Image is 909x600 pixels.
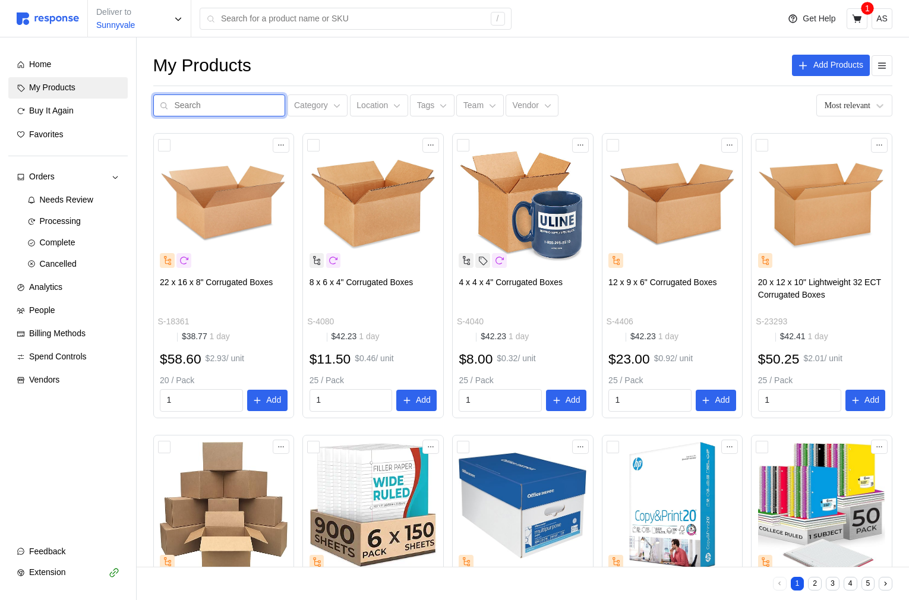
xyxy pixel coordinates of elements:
p: Add [266,394,281,407]
p: Category [294,99,328,112]
a: Orders [8,166,128,188]
img: S-4080 [310,140,437,268]
button: Tags [410,94,454,117]
p: AS [876,12,888,26]
p: $42.23 [332,330,380,343]
button: 2 [808,577,822,590]
p: S-4406 [607,315,633,329]
img: S-23293 [758,140,886,268]
a: Vendors [8,370,128,391]
p: Deliver to [96,6,135,19]
a: Cancelled [19,254,128,275]
p: Add [864,394,879,407]
p: Tags [417,99,435,112]
a: Billing Methods [8,323,128,345]
button: AS [872,8,892,29]
p: S-18361 [158,315,190,329]
p: Sunnyvale [96,19,135,32]
button: Add [396,390,437,411]
span: 1 day [806,331,828,341]
span: 1 day [207,331,230,341]
span: Complete [40,238,75,247]
div: / [491,12,505,26]
h2: $8.00 [459,350,493,368]
input: Qty [616,390,685,411]
h2: $11.50 [310,350,351,368]
button: Add Products [792,55,870,76]
span: 20 x 12 x 10" Lightweight 32 ECT Corrugated Boxes [758,277,881,300]
a: Needs Review [19,190,128,211]
h2: $58.60 [160,350,201,368]
button: Feedback [8,541,128,563]
h2: $23.00 [608,350,650,368]
input: Search [175,95,279,116]
p: Team [463,99,484,112]
span: People [29,305,55,315]
p: 1 [865,2,870,15]
input: Search for a product name or SKU [221,8,484,30]
p: 25 / Pack [608,374,736,387]
span: 1 day [356,331,379,341]
span: My Products [29,83,75,92]
p: Add [416,394,431,407]
p: Add [566,394,580,407]
p: 20 / Pack [160,374,288,387]
a: Home [8,54,128,75]
span: Analytics [29,282,62,292]
p: S-4040 [457,315,484,329]
button: Add [845,390,886,411]
input: Qty [316,390,386,411]
a: Favorites [8,124,128,146]
a: Buy It Again [8,100,128,122]
div: Most relevant [825,99,870,112]
img: 71IurvPqV9L.__AC_SX300_SY300_QL70_FMwebp_.jpg [310,442,437,570]
a: My Products [8,77,128,99]
span: Favorites [29,130,64,139]
p: Add [715,394,730,407]
p: $2.01 / unit [803,352,842,365]
img: svg%3e [17,12,79,25]
img: 61VbZitEVcL._AC_SX466_.jpg [459,442,586,570]
a: Analytics [8,277,128,298]
button: 1 [791,577,804,590]
img: 711pl0ZM3HL._AC_SX466_.jpg [608,442,736,570]
p: 25 / Pack [459,374,586,387]
span: Needs Review [40,195,93,204]
img: S-4040 [459,140,586,268]
img: 81nxXP6Q5cL._AC_SX425_.jpg [160,442,288,570]
input: Qty [466,390,535,411]
a: People [8,300,128,321]
p: Vendor [513,99,539,112]
button: Location [350,94,408,117]
p: Get Help [803,12,835,26]
button: Vendor [506,94,558,117]
p: S-23293 [756,315,787,329]
p: $2.93 / unit [206,352,244,365]
button: Extension [8,562,128,583]
p: $0.32 / unit [497,352,535,365]
span: Buy It Again [29,106,74,115]
button: 3 [826,577,839,590]
input: Qty [765,390,834,411]
p: $42.23 [481,330,529,343]
h1: My Products [153,54,251,77]
h2: $50.25 [758,350,800,368]
span: 8 x 6 x 4" Corrugated Boxes [310,277,414,287]
span: Processing [40,216,81,226]
p: Location [356,99,388,112]
button: Get Help [781,8,842,30]
a: Spend Controls [8,346,128,368]
span: Extension [29,567,65,577]
span: Billing Methods [29,329,86,338]
button: Team [456,94,503,117]
button: Add [546,390,586,411]
div: Orders [29,170,107,184]
span: Feedback [29,547,65,556]
span: 1 day [506,331,529,341]
p: $0.46 / unit [355,352,393,365]
span: 1 day [656,331,678,341]
p: $42.23 [630,330,678,343]
input: Qty [167,390,236,411]
span: Home [29,59,51,69]
img: 810ItUyjRiL._AC_SX466_.jpg [758,442,886,570]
